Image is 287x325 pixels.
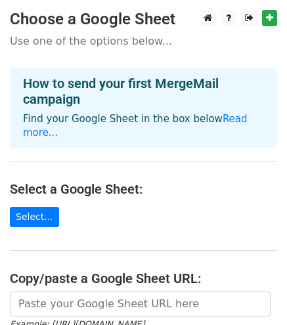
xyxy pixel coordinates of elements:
[10,10,277,29] h3: Choose a Google Sheet
[23,112,264,140] p: Find your Google Sheet in the box below
[10,292,271,316] input: Paste your Google Sheet URL here
[10,181,277,197] h4: Select a Google Sheet:
[23,113,248,139] a: Read more...
[10,207,59,227] a: Select...
[10,271,277,286] h4: Copy/paste a Google Sheet URL:
[10,34,277,48] p: Use one of the options below...
[23,76,264,107] h4: How to send your first MergeMail campaign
